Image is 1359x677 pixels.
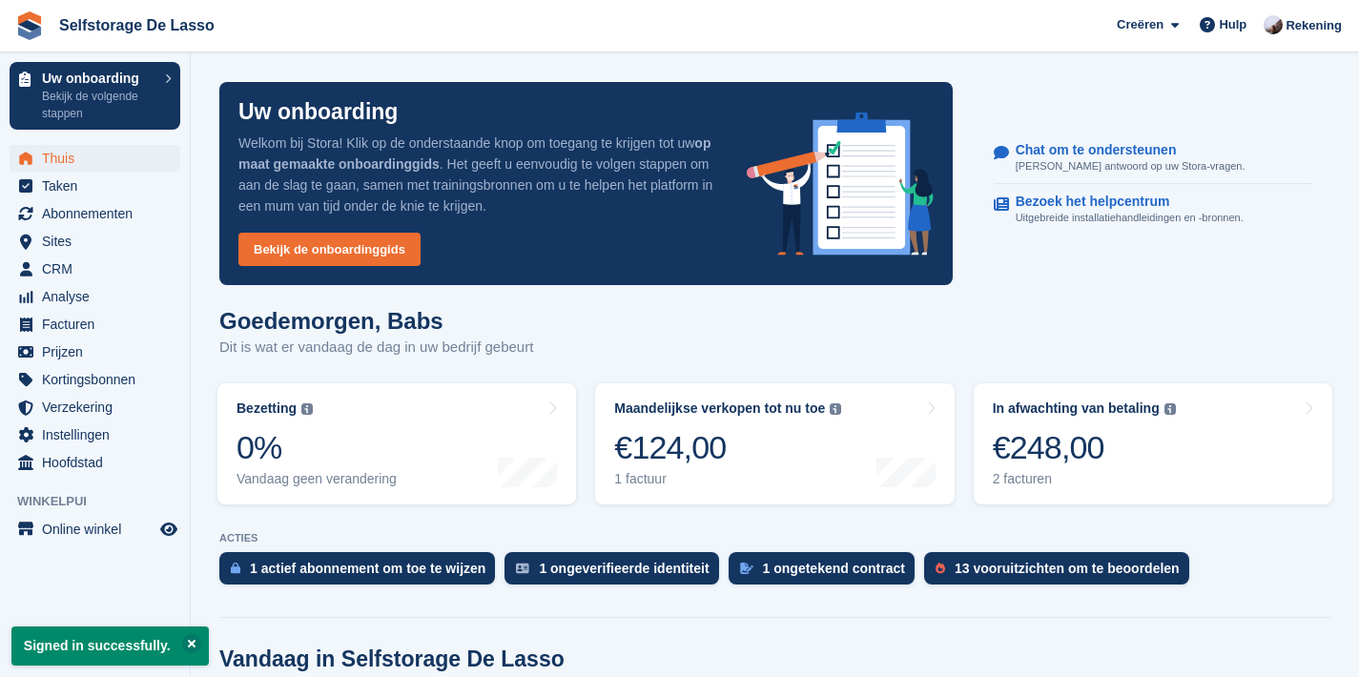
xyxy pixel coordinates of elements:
div: 13 vooruitzichten om te beoordelen [955,561,1180,576]
span: Thuis [42,145,156,172]
div: 1 actief abonnement om toe te wijzen [250,561,485,576]
div: Vandaag geen verandering [237,471,397,487]
img: stora-icon-8386f47178a22dfd0bd8f6a31ec36ba5ce8667c1dd55bd0f319d3a0aa187defe.svg [15,11,44,40]
div: €248,00 [993,428,1176,467]
a: menu [10,311,180,338]
a: menu [10,516,180,543]
span: Kortingsbonnen [42,366,156,393]
span: Rekening [1286,16,1342,35]
p: Bezoek het helpcentrum [1016,194,1228,210]
p: Signed in successfully. [11,626,209,666]
a: Uw onboarding Bekijk de volgende stappen [10,62,180,130]
p: Bekijk de volgende stappen [42,88,155,122]
a: 1 ongeverifieerde identiteit [504,552,728,594]
p: ACTIES [219,532,1330,544]
span: Online winkel [42,516,156,543]
div: 0% [237,428,397,467]
a: menu [10,173,180,199]
a: menu [10,256,180,282]
a: 13 vooruitzichten om te beoordelen [924,552,1199,594]
a: menu [10,394,180,421]
h1: Goedemorgen, Babs [219,308,533,334]
img: icon-info-grey-7440780725fd019a000dd9b08b2336e03edf1995a4989e88bcd33f0948082b44.svg [1164,403,1176,415]
div: 1 ongeverifieerde identiteit [539,561,709,576]
div: 1 factuur [614,471,841,487]
img: icon-info-grey-7440780725fd019a000dd9b08b2336e03edf1995a4989e88bcd33f0948082b44.svg [830,403,841,415]
span: Instellingen [42,421,156,448]
a: Selfstorage De Lasso [51,10,222,41]
a: menu [10,145,180,172]
a: 1 actief abonnement om toe te wijzen [219,552,504,594]
p: Uitgebreide installatiehandleidingen en -bronnen. [1016,210,1244,226]
h2: Vandaag in Selfstorage De Lasso [219,646,565,672]
a: menu [10,200,180,227]
div: Bezetting [237,400,297,417]
span: Hoofdstad [42,449,156,476]
a: menu [10,338,180,365]
span: Taken [42,173,156,199]
div: In afwachting van betaling [993,400,1160,417]
a: menu [10,283,180,310]
img: verify_identity-adf6edd0f0f0b5bbfe63781bf79b02c33cf7c696d77639b501bdc392416b5a36.svg [516,563,529,574]
div: €124,00 [614,428,841,467]
img: active_subscription_to_allocate_icon-d502201f5373d7db506a760aba3b589e785aa758c864c3986d89f69b8ff3... [231,562,240,574]
span: Hulp [1219,15,1246,34]
a: menu [10,228,180,255]
a: Maandelijkse verkopen tot nu toe €124,00 1 factuur [595,383,954,504]
span: Sites [42,228,156,255]
p: Welkom bij Stora! Klik op de onderstaande knop om toegang te krijgen tot uw . Het geeft u eenvoud... [238,133,716,216]
img: prospect-51fa495bee0391a8d652442698ab0144808aea92771e9ea1ae160a38d050c398.svg [936,563,945,574]
img: onboarding-info-6c161a55d2c0e0a8cae90662b2fe09162a5109e8cc188191df67fb4f79e88e88.svg [747,113,934,256]
div: 2 facturen [993,471,1176,487]
span: Analyse [42,283,156,310]
p: Chat om te ondersteunen [1016,142,1230,158]
p: Dit is wat er vandaag de dag in uw bedrijf gebeurt [219,337,533,359]
p: [PERSON_NAME] antwoord op uw Stora-vragen. [1016,158,1246,174]
a: Bekijk de onboardinggids [238,233,421,266]
span: Prijzen [42,338,156,365]
img: Babs jansen [1264,15,1283,34]
a: In afwachting van betaling €248,00 2 facturen [974,383,1332,504]
p: Uw onboarding [42,72,155,85]
span: Winkelpui [17,492,190,511]
a: Bezetting 0% Vandaag geen verandering [217,383,576,504]
div: Maandelijkse verkopen tot nu toe [614,400,825,417]
div: 1 ongetekend contract [763,561,905,576]
img: icon-info-grey-7440780725fd019a000dd9b08b2336e03edf1995a4989e88bcd33f0948082b44.svg [301,403,313,415]
span: CRM [42,256,156,282]
span: Abonnementen [42,200,156,227]
span: Creëren [1117,15,1163,34]
img: contract_signature_icon-13c848040528278c33f63329250d36e43548de30e8caae1d1a13099fd9432cc5.svg [740,563,753,574]
span: Facturen [42,311,156,338]
a: Previewwinkel [157,518,180,541]
span: Verzekering [42,394,156,421]
a: menu [10,366,180,393]
a: menu [10,449,180,476]
a: 1 ongetekend contract [729,552,924,594]
a: Bezoek het helpcentrum Uitgebreide installatiehandleidingen en -bronnen. [994,184,1312,236]
a: Chat om te ondersteunen [PERSON_NAME] antwoord op uw Stora-vragen. [994,133,1312,185]
a: menu [10,421,180,448]
p: Uw onboarding [238,101,398,123]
